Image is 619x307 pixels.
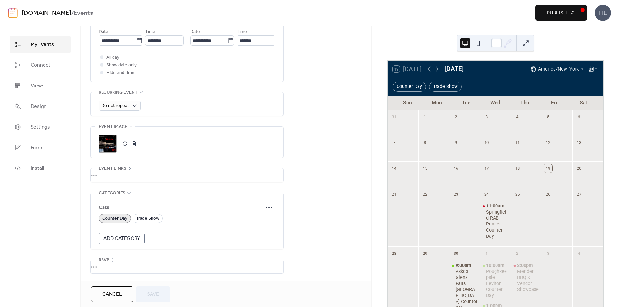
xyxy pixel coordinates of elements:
[74,7,93,19] b: Events
[535,5,587,21] button: Publish
[390,249,398,258] div: 28
[393,96,422,110] div: Sun
[102,215,127,223] span: Counter Day
[71,7,74,19] b: /
[99,123,127,131] span: Event image
[575,249,583,258] div: 4
[451,164,460,172] div: 16
[10,77,71,94] a: Views
[99,233,145,244] button: Add Category
[91,260,283,273] div: •••
[421,138,429,147] div: 8
[31,41,54,49] span: My Events
[575,190,583,198] div: 27
[103,235,140,243] span: Add Category
[513,190,521,198] div: 25
[10,159,71,177] a: Install
[99,89,138,97] span: Recurring event
[511,263,542,293] div: Meriden BBQ & Vendor Showcase
[575,112,583,121] div: 6
[517,269,539,293] div: Meriden BBQ & Vendor Showcase
[422,96,451,110] div: Mon
[99,256,109,264] span: RSVP
[91,168,283,182] div: •••
[486,209,508,240] div: Springfield RAB Runner Counter Day
[10,118,71,136] a: Settings
[99,204,262,212] span: Cats
[544,249,552,258] div: 3
[99,165,126,173] span: Event links
[538,67,579,72] span: America/New_York
[480,203,511,239] div: Springfield RAB Runner Counter Day
[482,190,491,198] div: 24
[513,112,521,121] div: 4
[31,103,47,110] span: Design
[237,28,247,36] span: Time
[544,164,552,172] div: 19
[451,190,460,198] div: 23
[10,98,71,115] a: Design
[390,138,398,147] div: 7
[99,189,125,197] span: Categories
[10,139,71,156] a: Form
[390,112,398,121] div: 31
[513,249,521,258] div: 2
[99,28,108,36] span: Date
[102,291,122,298] span: Cancel
[190,28,200,36] span: Date
[575,138,583,147] div: 13
[451,138,460,147] div: 9
[482,249,491,258] div: 1
[569,96,598,110] div: Sat
[429,82,462,92] div: Trade Show
[10,56,71,74] a: Connect
[421,164,429,172] div: 15
[482,112,491,121] div: 3
[451,249,460,258] div: 30
[486,263,506,269] span: 10:00am
[10,36,71,53] a: My Events
[31,62,50,69] span: Connect
[544,112,552,121] div: 5
[486,203,506,209] span: 11:00am
[390,190,398,198] div: 21
[480,263,511,299] div: Poughkeepsie Leviton Counter Day
[31,165,44,172] span: Install
[481,96,510,110] div: Wed
[136,215,159,223] span: Trade Show
[456,263,472,269] span: 9:00am
[8,8,18,18] img: logo
[99,19,121,27] div: Start date
[106,62,137,69] span: Show date only
[482,138,491,147] div: 10
[22,7,71,19] a: [DOMAIN_NAME]
[106,69,134,77] span: Hide end time
[190,19,211,27] div: End date
[486,269,508,299] div: Poughkeepsie Leviton Counter Day
[99,135,117,153] div: ;
[421,190,429,198] div: 22
[544,190,552,198] div: 26
[595,5,611,21] div: HE
[393,82,426,92] div: Counter Day
[101,101,129,110] span: Do not repeat
[513,138,521,147] div: 11
[31,82,44,90] span: Views
[31,123,50,131] span: Settings
[106,54,119,62] span: All day
[575,164,583,172] div: 20
[482,164,491,172] div: 17
[145,28,155,36] span: Time
[539,96,569,110] div: Fri
[517,263,534,269] span: 3:00pm
[31,144,42,152] span: Form
[544,138,552,147] div: 12
[513,164,521,172] div: 18
[547,9,567,17] span: Publish
[390,164,398,172] div: 14
[510,96,539,110] div: Thu
[91,286,133,302] button: Cancel
[451,112,460,121] div: 2
[421,249,429,258] div: 29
